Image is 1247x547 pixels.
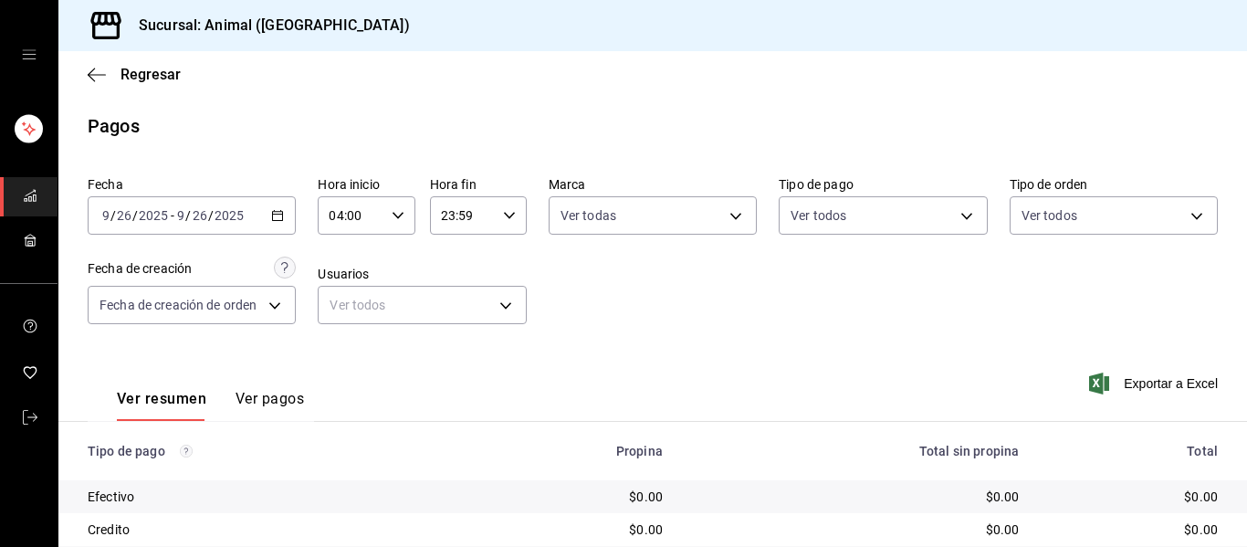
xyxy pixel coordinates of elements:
div: Ver todos [318,286,526,324]
input: -- [176,208,185,223]
div: $0.00 [692,521,1019,539]
div: Efectivo [88,488,454,506]
div: Tipo de pago [88,444,454,458]
span: Ver todas [561,206,616,225]
div: Total [1048,444,1218,458]
span: Regresar [121,66,181,83]
span: - [171,208,174,223]
div: $0.00 [1048,521,1218,539]
label: Marca [549,178,757,191]
div: $0.00 [1048,488,1218,506]
h3: Sucursal: Animal ([GEOGRAPHIC_DATA]) [124,15,410,37]
input: -- [101,208,110,223]
div: $0.00 [692,488,1019,506]
input: ---- [214,208,245,223]
div: Total sin propina [692,444,1019,458]
div: Credito [88,521,454,539]
span: Fecha de creación de orden [100,296,257,314]
span: Ver todos [791,206,846,225]
button: Ver pagos [236,390,304,421]
label: Usuarios [318,268,526,280]
input: ---- [138,208,169,223]
label: Hora inicio [318,178,414,191]
div: Propina [483,444,663,458]
button: Exportar a Excel [1093,373,1218,394]
label: Fecha [88,178,296,191]
label: Hora fin [430,178,527,191]
span: / [110,208,116,223]
input: -- [116,208,132,223]
span: / [185,208,191,223]
span: Ver todos [1022,206,1077,225]
div: Pagos [88,112,140,140]
button: open drawer [22,47,37,62]
div: Fecha de creación [88,259,192,279]
div: navigation tabs [117,390,304,421]
label: Tipo de orden [1010,178,1218,191]
input: -- [192,208,208,223]
span: / [132,208,138,223]
label: Tipo de pago [779,178,987,191]
button: Regresar [88,66,181,83]
button: Ver resumen [117,390,206,421]
svg: Los pagos realizados con Pay y otras terminales son montos brutos. [180,445,193,458]
div: $0.00 [483,488,663,506]
span: / [208,208,214,223]
div: $0.00 [483,521,663,539]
